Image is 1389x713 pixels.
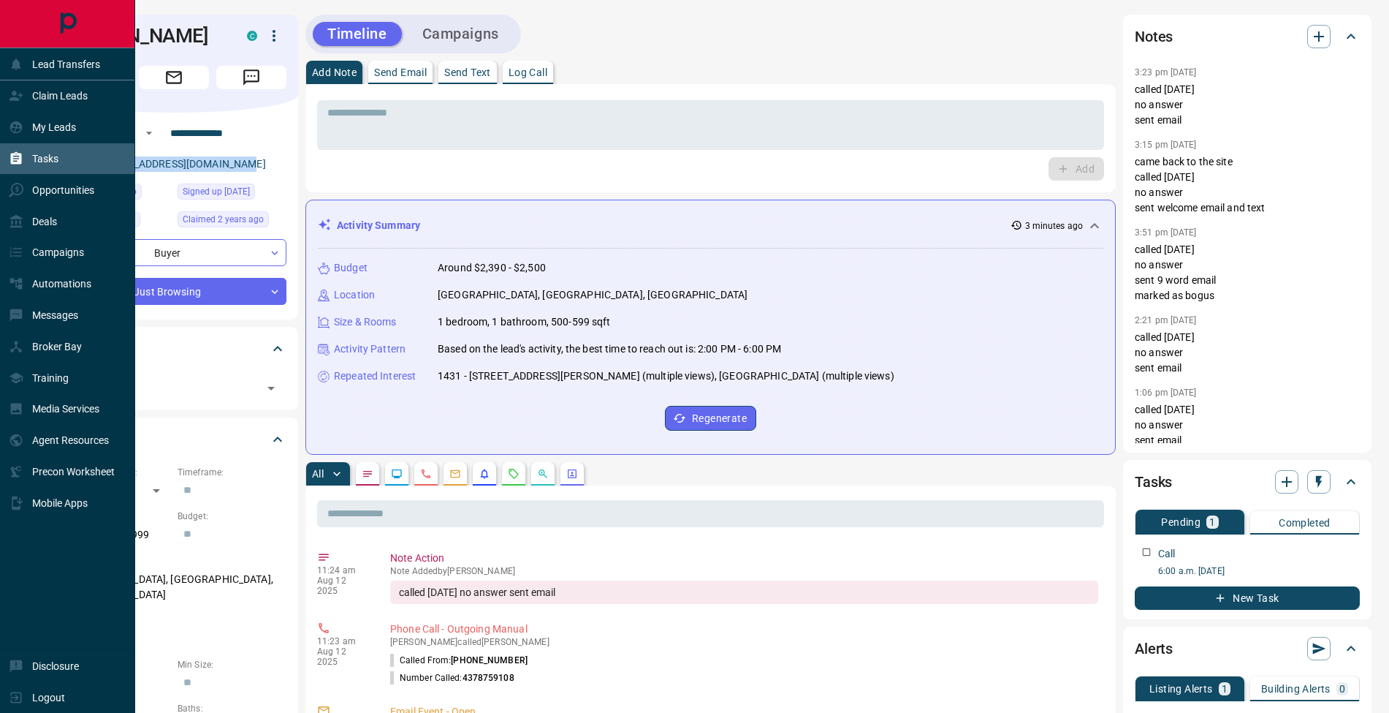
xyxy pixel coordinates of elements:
svg: Lead Browsing Activity [391,468,403,480]
p: Activity Summary [337,218,420,233]
p: 1:06 pm [DATE] [1135,388,1197,398]
span: Claimed 2 years ago [183,212,264,227]
p: called [DATE] no answer sent email [1135,402,1360,448]
p: Around $2,390 - $2,500 [438,260,546,276]
p: came back to the site called [DATE] no answer sent welcome email and text [1135,154,1360,216]
button: Open [140,124,158,142]
div: Buyer [61,239,286,266]
div: Alerts [1135,631,1360,666]
button: New Task [1135,586,1360,610]
p: 0 [1339,684,1345,694]
p: 2:21 pm [DATE] [1135,315,1197,325]
p: 3:23 pm [DATE] [1135,67,1197,78]
p: 11:23 am [317,636,368,646]
p: 1431 - [STREET_ADDRESS][PERSON_NAME] (multiple views), [GEOGRAPHIC_DATA] (multiple views) [438,369,894,384]
p: called [DATE] no answer sent email [1135,82,1360,128]
p: 11:24 am [317,565,368,576]
p: Motivation: [61,614,286,627]
p: 1 [1209,517,1215,527]
p: 6:00 a.m. [DATE] [1158,565,1360,578]
p: 3:51 pm [DATE] [1135,227,1197,238]
span: Message [216,66,286,89]
p: called [DATE] no answer sent 9 word email marked as bogus [1135,242,1360,303]
button: Timeline [313,22,402,46]
span: Email [139,66,209,89]
h2: Alerts [1135,637,1173,660]
button: Open [261,378,281,399]
span: [PHONE_NUMBER] [451,655,528,665]
p: [GEOGRAPHIC_DATA], [GEOGRAPHIC_DATA], [GEOGRAPHIC_DATA] [438,287,747,303]
svg: Agent Actions [566,468,578,480]
p: Call [1158,546,1176,562]
div: Tue Jun 06 2023 [178,184,286,204]
p: Activity Pattern [334,342,406,357]
p: Based on the lead's activity, the best time to reach out is: 2:00 PM - 6:00 PM [438,342,781,357]
p: Log Call [509,67,547,78]
p: Aug 12 2025 [317,576,368,596]
p: Phone Call - Outgoing Manual [390,622,1098,637]
a: [EMAIL_ADDRESS][DOMAIN_NAME] [101,158,266,170]
div: condos.ca [247,31,257,41]
div: Criteria [61,422,286,457]
p: Timeframe: [178,466,286,479]
p: [PERSON_NAME] called [PERSON_NAME] [390,637,1098,647]
div: Tue Jun 06 2023 [178,211,286,232]
p: Min Size: [178,658,286,671]
p: All [312,469,324,479]
p: Repeated Interest [334,369,416,384]
span: 4378759108 [463,673,514,683]
div: Tasks [1135,464,1360,499]
p: Number Called: [390,671,514,684]
p: 3:15 pm [DATE] [1135,140,1197,150]
p: 1 [1222,684,1228,694]
div: Activity Summary3 minutes ago [318,212,1103,239]
p: called [DATE] no answer sent email [1135,330,1360,376]
svg: Listing Alerts [479,468,490,480]
span: Signed up [DATE] [183,184,250,199]
p: Add Note [312,67,357,78]
p: Called From: [390,654,528,667]
h1: [PERSON_NAME] [61,24,225,48]
p: Aug 12 2025 [317,646,368,667]
p: Location [334,287,375,303]
p: Size & Rooms [334,314,397,330]
p: Budget: [178,510,286,523]
svg: Calls [420,468,432,480]
p: Send Email [374,67,427,78]
p: Listing Alerts [1149,684,1213,694]
p: Note Action [390,551,1098,566]
button: Campaigns [408,22,514,46]
p: Building Alerts [1261,684,1331,694]
div: called [DATE] no answer sent email [390,581,1098,604]
p: 1 bedroom, 1 bathroom, 500-599 sqft [438,314,611,330]
div: Notes [1135,19,1360,54]
p: Areas Searched: [61,554,286,567]
button: Regenerate [665,406,756,431]
svg: Notes [362,468,373,480]
p: Send Text [444,67,491,78]
p: Completed [1279,518,1331,528]
p: 3 minutes ago [1025,219,1083,233]
h2: Notes [1135,25,1173,48]
p: Note Added by [PERSON_NAME] [390,566,1098,576]
svg: Emails [449,468,461,480]
svg: Requests [508,468,520,480]
div: Just Browsing [61,278,286,305]
p: Budget [334,260,368,276]
h2: Tasks [1135,470,1172,494]
svg: Opportunities [537,468,549,480]
p: Pending [1161,517,1200,527]
div: Tags [61,331,286,366]
p: [GEOGRAPHIC_DATA], [GEOGRAPHIC_DATA], [GEOGRAPHIC_DATA] [61,567,286,607]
